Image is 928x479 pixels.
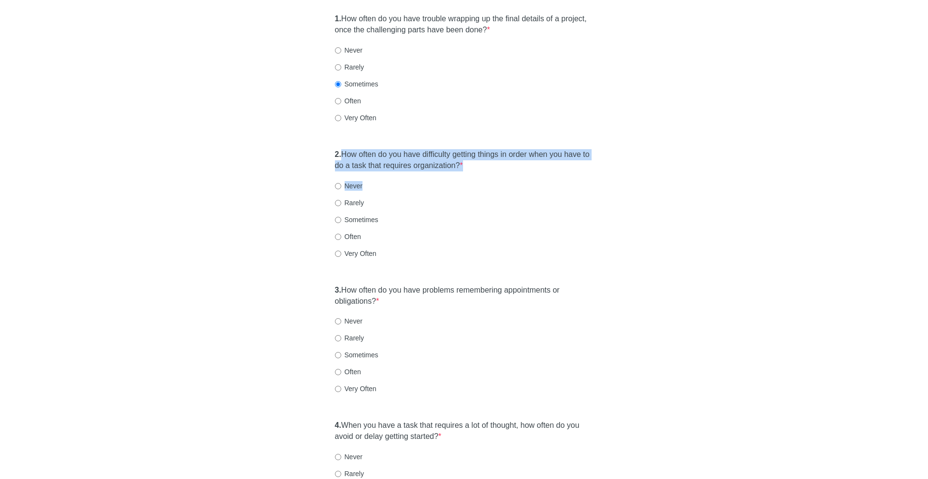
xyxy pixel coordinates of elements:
label: Often [335,367,361,377]
label: Sometimes [335,215,378,225]
input: Often [335,98,341,104]
label: Rarely [335,469,364,479]
label: Never [335,316,362,326]
label: Rarely [335,333,364,343]
input: Never [335,318,341,324]
input: Often [335,234,341,240]
label: How often do you have problems remembering appointments or obligations? [335,285,594,307]
input: Never [335,47,341,54]
label: Rarely [335,198,364,208]
input: Rarely [335,471,341,477]
label: Very Often [335,113,377,123]
strong: 1. [335,14,341,23]
label: Never [335,45,362,55]
label: Very Often [335,384,377,394]
strong: 4. [335,421,341,429]
input: Never [335,454,341,460]
input: Sometimes [335,217,341,223]
input: Very Often [335,386,341,392]
label: Sometimes [335,79,378,89]
label: Rarely [335,62,364,72]
input: Very Often [335,251,341,257]
input: Sometimes [335,352,341,358]
label: Very Often [335,249,377,258]
label: Often [335,96,361,106]
label: Never [335,181,362,191]
label: Often [335,232,361,241]
input: Sometimes [335,81,341,87]
strong: 2. [335,150,341,158]
label: How often do you have difficulty getting things in order when you have to do a task that requires... [335,149,594,171]
input: Often [335,369,341,375]
label: Never [335,452,362,462]
label: Sometimes [335,350,378,360]
input: Never [335,183,341,189]
input: Rarely [335,200,341,206]
input: Very Often [335,115,341,121]
input: Rarely [335,64,341,70]
strong: 3. [335,286,341,294]
input: Rarely [335,335,341,341]
label: How often do you have trouble wrapping up the final details of a project, once the challenging pa... [335,14,594,36]
label: When you have a task that requires a lot of thought, how often do you avoid or delay getting star... [335,420,594,442]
